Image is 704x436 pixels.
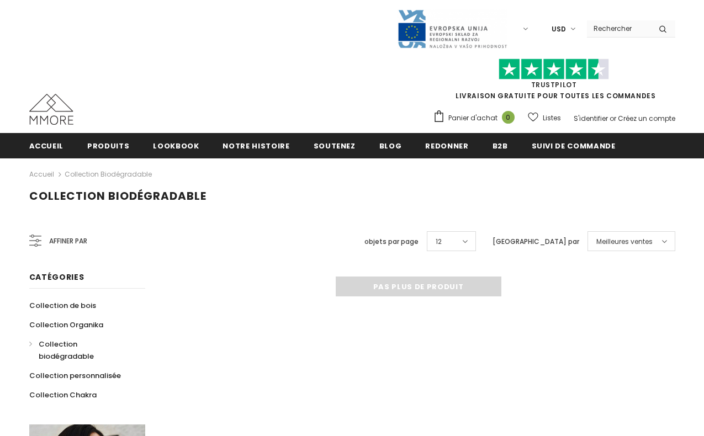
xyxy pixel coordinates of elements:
[29,334,133,366] a: Collection biodégradable
[493,141,508,151] span: B2B
[448,113,497,124] span: Panier d'achat
[65,169,152,179] a: Collection biodégradable
[574,114,608,123] a: S'identifier
[29,315,103,334] a: Collection Organika
[153,133,199,158] a: Lookbook
[29,168,54,181] a: Accueil
[29,366,121,385] a: Collection personnalisée
[531,80,577,89] a: TrustPilot
[587,20,650,36] input: Search Site
[223,141,289,151] span: Notre histoire
[543,113,561,124] span: Listes
[528,108,561,127] a: Listes
[610,114,616,123] span: or
[379,141,402,151] span: Blog
[552,24,566,35] span: USD
[49,235,87,247] span: Affiner par
[29,133,64,158] a: Accueil
[397,24,507,33] a: Javni Razpis
[499,59,609,80] img: Faites confiance aux étoiles pilotes
[29,385,97,405] a: Collection Chakra
[502,111,515,124] span: 0
[493,133,508,158] a: B2B
[364,236,419,247] label: objets par page
[39,339,94,361] span: Collection biodégradable
[493,236,579,247] label: [GEOGRAPHIC_DATA] par
[87,133,129,158] a: Produits
[314,133,356,158] a: soutenez
[397,9,507,49] img: Javni Razpis
[29,300,96,311] span: Collection de bois
[29,370,121,381] span: Collection personnalisée
[29,94,73,125] img: Cas MMORE
[436,236,442,247] span: 12
[433,110,520,126] a: Panier d'achat 0
[433,63,675,100] span: LIVRAISON GRATUITE POUR TOUTES LES COMMANDES
[223,133,289,158] a: Notre histoire
[87,141,129,151] span: Produits
[29,296,96,315] a: Collection de bois
[532,141,616,151] span: Suivi de commande
[618,114,675,123] a: Créez un compte
[532,133,616,158] a: Suivi de commande
[379,133,402,158] a: Blog
[29,320,103,330] span: Collection Organika
[29,141,64,151] span: Accueil
[425,133,468,158] a: Redonner
[425,141,468,151] span: Redonner
[29,188,207,204] span: Collection biodégradable
[596,236,653,247] span: Meilleures ventes
[314,141,356,151] span: soutenez
[153,141,199,151] span: Lookbook
[29,272,84,283] span: Catégories
[29,390,97,400] span: Collection Chakra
